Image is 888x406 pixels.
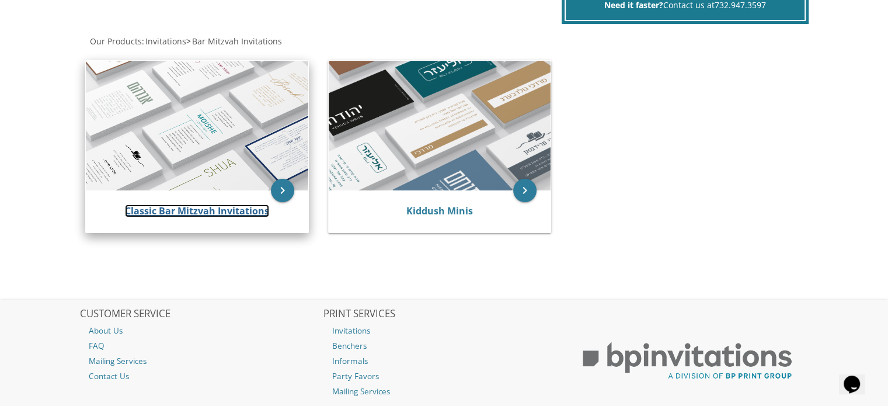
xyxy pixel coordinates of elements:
[86,61,308,190] img: Classic Bar Mitzvah Invitations
[125,204,269,217] a: Classic Bar Mitzvah Invitations
[186,36,282,47] span: >
[566,332,808,390] img: BP Print Group
[80,353,322,369] a: Mailing Services
[323,369,565,384] a: Party Favors
[839,359,876,394] iframe: chat widget
[80,369,322,384] a: Contact Us
[89,36,142,47] a: Our Products
[271,179,294,202] a: keyboard_arrow_right
[513,179,537,202] a: keyboard_arrow_right
[323,353,565,369] a: Informals
[323,384,565,399] a: Mailing Services
[80,338,322,353] a: FAQ
[192,36,282,47] span: Bar Mitzvah Invitations
[80,323,322,338] a: About Us
[80,36,444,47] div: :
[144,36,186,47] a: Invitations
[329,61,551,190] img: Kiddush Minis
[145,36,186,47] span: Invitations
[191,36,282,47] a: Bar Mitzvah Invitations
[323,323,565,338] a: Invitations
[323,338,565,353] a: Benchers
[323,308,565,320] h2: PRINT SERVICES
[406,204,473,217] a: Kiddush Minis
[80,308,322,320] h2: CUSTOMER SERVICE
